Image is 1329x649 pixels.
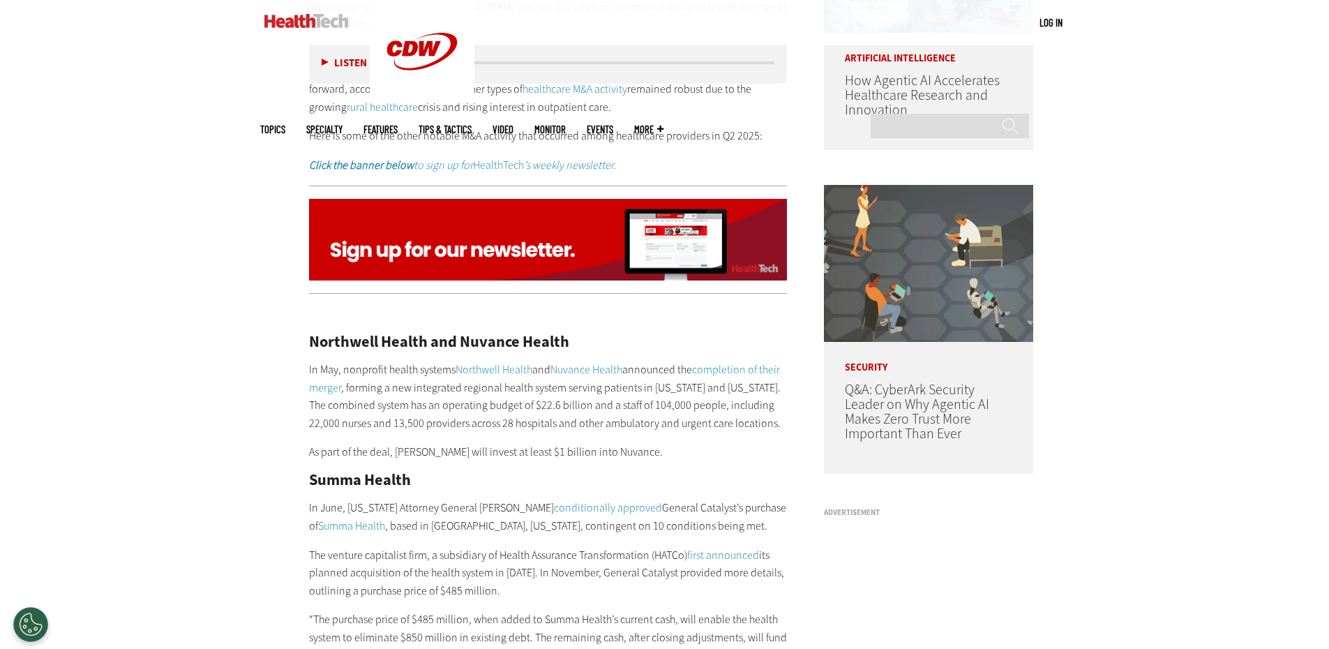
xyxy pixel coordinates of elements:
[419,124,472,135] a: Tips & Tactics
[634,124,663,135] span: More
[845,380,989,443] a: Q&A: CyberArk Security Leader on Why Agentic AI Makes Zero Trust More Important Than Ever
[13,607,48,642] button: Open Preferences
[309,334,788,350] h2: Northwell Health and Nuvance Health
[309,199,788,281] img: ht_newsletter_animated_q424_signup_desktop
[309,158,616,172] a: Click the banner belowto sign up forHealthTech’s weekly newsletter.
[363,124,398,135] a: Features
[309,362,780,395] a: completion of their merger
[318,519,385,533] a: Summa Health
[309,158,414,172] strong: Click the banner below
[554,500,662,515] a: conditionally approved
[824,509,1033,516] h3: Advertisement
[824,342,1033,373] p: Security
[309,158,473,172] em: to sign up for
[824,185,1033,342] img: Group of humans and robots accessing a network
[1039,15,1063,30] div: User menu
[309,472,788,488] h2: Summa Health
[587,124,613,135] a: Events
[309,499,788,535] p: In June, [US_STATE] Attorney General [PERSON_NAME] General Catalyst’s purchase of , based in [GEO...
[309,361,788,432] p: In May, nonprofit health systems and announced the , forming a new integrated regional health sys...
[524,158,616,172] em: ’s weekly newsletter.
[687,548,759,562] a: first announced
[550,362,622,377] a: Nuvance Health
[306,124,343,135] span: Specialty
[1039,16,1063,29] a: Log in
[309,443,788,461] p: As part of the deal, [PERSON_NAME] will invest at least $1 billion into Nuvance.
[264,14,349,28] img: Home
[370,92,474,107] a: CDW
[13,607,48,642] div: Cookies Settings
[493,124,513,135] a: Video
[260,124,285,135] span: Topics
[309,546,788,600] p: The venture capitalist firm, a subsidiary of Health Assurance Transformation (HATCo) its planned ...
[456,362,532,377] a: Northwell Health
[534,124,566,135] a: MonITor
